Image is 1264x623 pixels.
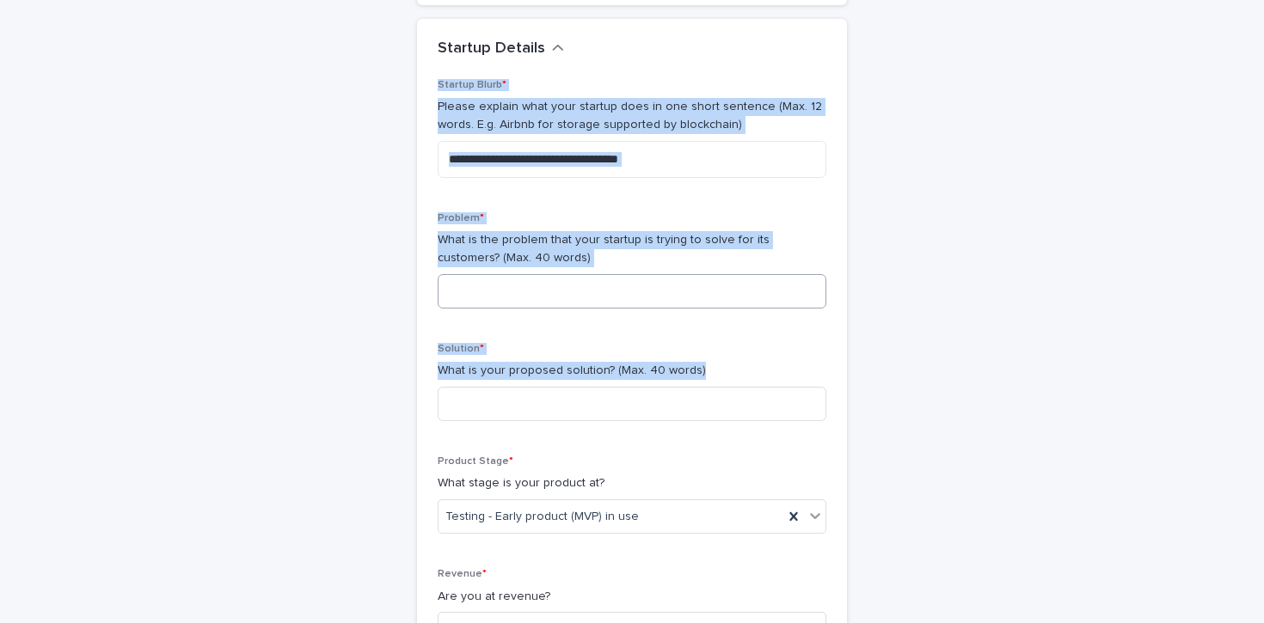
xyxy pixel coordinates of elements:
p: Please explain what your startup does in one short sentence (Max. 12 words. E.g. Airbnb for stora... [438,98,826,134]
p: Are you at revenue? [438,588,826,606]
span: Testing - Early product (MVP) in use [445,508,639,526]
span: Product Stage [438,456,513,467]
button: Startup Details [438,40,564,58]
p: What stage is your product at? [438,474,826,492]
span: Solution [438,344,484,354]
p: What is your proposed solution? (Max. 40 words) [438,362,826,380]
span: Problem [438,213,484,223]
span: Startup Blurb [438,80,506,90]
span: Revenue [438,569,487,579]
h2: Startup Details [438,40,545,58]
p: What is the problem that your startup is trying to solve for its customers? (Max. 40 words) [438,231,826,267]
